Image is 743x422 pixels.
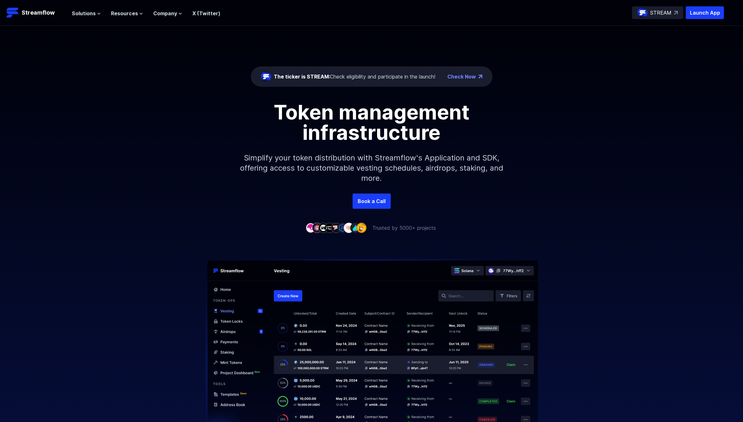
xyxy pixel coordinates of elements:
img: top-right-arrow.png [478,75,482,78]
img: company-3 [318,223,328,233]
p: STREAM [650,9,671,17]
img: Streamflow Logo [6,6,19,19]
button: Launch App [686,6,724,19]
a: Streamflow [6,6,65,19]
img: top-right-arrow.svg [674,11,678,15]
img: streamflow-logo-circle.png [261,71,271,82]
img: company-9 [356,223,367,233]
button: Resources [111,10,143,17]
span: Resources [111,10,138,17]
img: company-7 [344,223,354,233]
button: Company [153,10,182,17]
a: STREAM [632,6,683,19]
p: Simplify your token distribution with Streamflow's Application and SDK, offering access to custom... [235,143,508,194]
span: The ticker is STREAM: [274,73,330,80]
button: Solutions [72,10,101,17]
p: Trusted by 5000+ projects [372,224,436,232]
h1: Token management infrastructure [229,102,515,143]
span: Company [153,10,177,17]
a: Check Now [447,73,476,80]
a: Book a Call [353,194,391,209]
img: streamflow-logo-circle.png [637,8,648,18]
span: Solutions [72,10,96,17]
p: Streamflow [22,8,55,17]
img: company-8 [350,223,360,233]
img: company-5 [331,223,341,233]
img: company-4 [325,223,335,233]
div: Check eligibility and participate in the launch! [274,73,435,80]
img: company-2 [312,223,322,233]
a: X (Twitter) [192,10,220,17]
img: company-1 [306,223,316,233]
img: company-6 [337,223,347,233]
